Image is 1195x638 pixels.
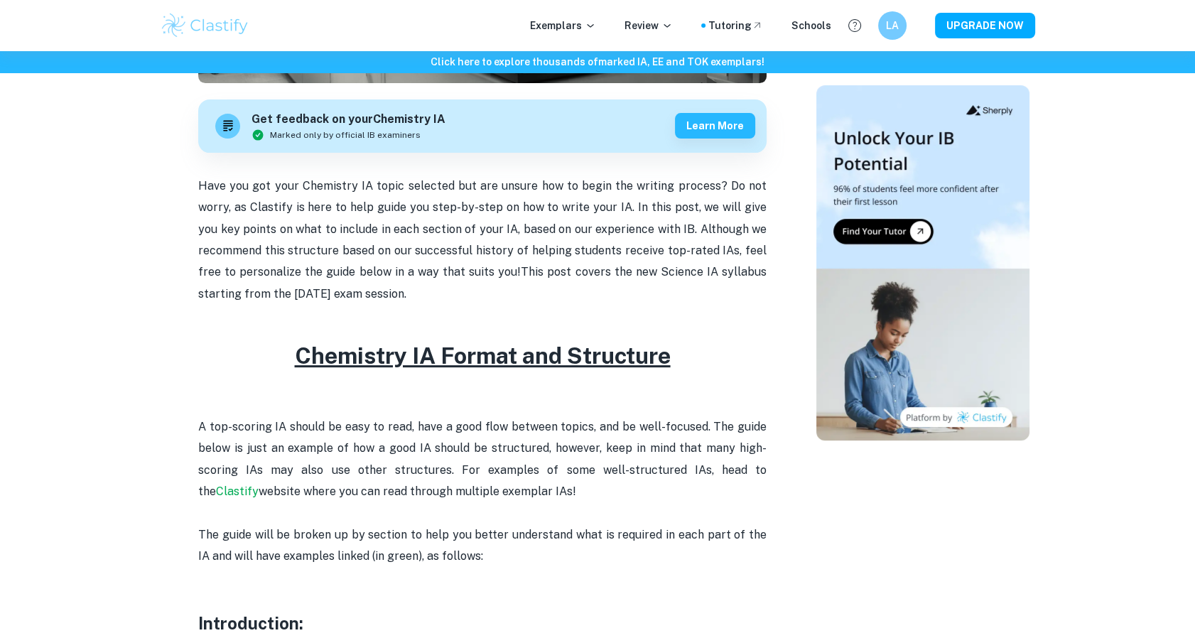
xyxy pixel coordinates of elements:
[198,99,767,153] a: Get feedback on yourChemistry IAMarked only by official IB examinersLearn more
[675,113,755,139] button: Learn more
[624,18,673,33] p: Review
[270,129,421,141] span: Marked only by official IB examiners
[878,11,907,40] button: LA
[198,524,767,568] p: The guide will be broken up by section to help you better understand what is required in each par...
[198,265,769,300] span: This post covers the new Science IA syllabus starting from the [DATE] exam session.
[3,54,1192,70] h6: Click here to explore thousands of marked IA, EE and TOK exemplars !
[252,111,445,129] h6: Get feedback on your Chemistry IA
[198,175,767,305] p: Have you got your Chemistry IA topic selected but are unsure how to begin the writing process? Do...
[708,18,763,33] a: Tutoring
[160,11,250,40] img: Clastify logo
[935,13,1035,38] button: UPGRADE NOW
[843,13,867,38] button: Help and Feedback
[816,85,1029,440] img: Thumbnail
[791,18,831,33] a: Schools
[885,18,901,33] h6: LA
[295,342,671,369] u: Chemistry IA Format and Structure
[198,610,767,636] h3: Introduction:
[216,485,259,498] a: Clastify
[530,18,596,33] p: Exemplars
[198,416,767,503] p: A top-scoring IA should be easy to read, have a good flow between topics, and be well-focused. Th...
